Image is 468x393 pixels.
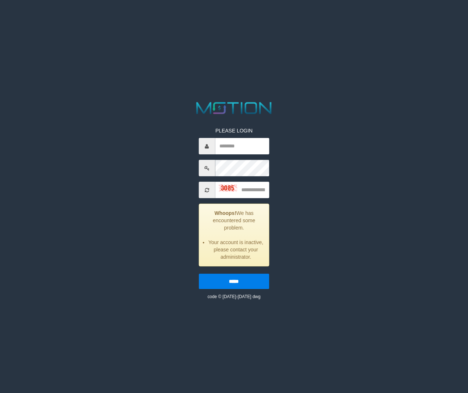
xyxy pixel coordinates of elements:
strong: Whoops! [214,210,236,216]
small: code © [DATE]-[DATE] dwg [207,294,260,299]
p: PLEASE LOGIN [199,127,269,134]
img: MOTION_logo.png [193,100,275,116]
div: We has encountered some problem. [199,204,269,266]
li: Your account is inactive, please contact your administrator. [208,239,264,261]
img: captcha [219,184,237,192]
